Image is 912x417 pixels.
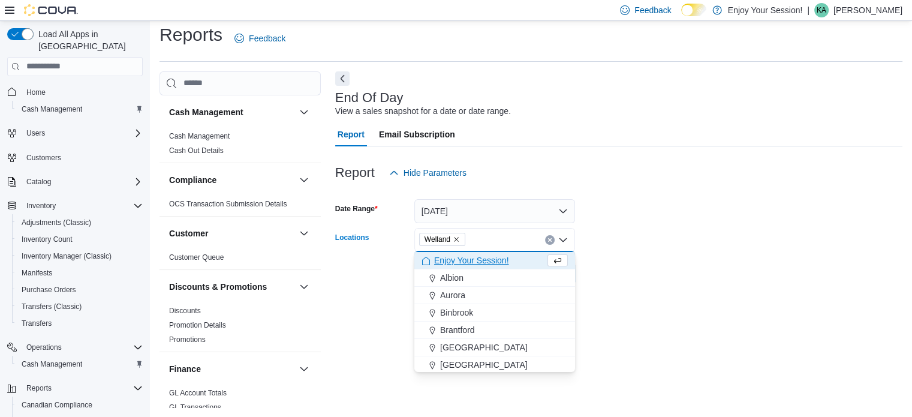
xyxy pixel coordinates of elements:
span: Manifests [17,266,143,280]
span: Cash Management [17,357,143,371]
button: Manifests [12,265,148,281]
a: GL Account Totals [169,389,227,397]
span: Hide Parameters [404,167,466,179]
a: Inventory Count [17,232,77,247]
button: [GEOGRAPHIC_DATA] [414,339,575,356]
button: Hide Parameters [384,161,471,185]
button: Enjoy Your Session! [414,252,575,269]
a: Cash Management [169,132,230,140]
a: Adjustments (Classic) [17,215,96,230]
div: Discounts & Promotions [159,304,321,352]
button: Operations [2,339,148,356]
a: Canadian Compliance [17,398,97,412]
button: Compliance [297,173,311,187]
button: Cash Management [297,105,311,119]
span: OCS Transaction Submission Details [169,199,287,209]
button: Cash Management [12,356,148,373]
button: Catalog [22,175,56,189]
span: Users [22,126,143,140]
span: GL Transactions [169,403,221,412]
h3: Customer [169,227,208,239]
h3: Finance [169,363,201,375]
a: Discounts [169,307,201,315]
img: Cova [24,4,78,16]
label: Locations [335,233,369,242]
span: KA [817,3,826,17]
button: Aurora [414,287,575,304]
span: Promotions [169,335,206,344]
button: Home [2,83,148,101]
div: Cash Management [159,129,321,163]
span: Inventory [26,201,56,211]
button: [DATE] [414,199,575,223]
span: Reports [22,381,143,395]
button: Catalog [2,173,148,190]
button: Compliance [169,174,294,186]
span: Home [22,85,143,100]
span: Customers [26,153,61,163]
span: Feedback [249,32,285,44]
h3: Discounts & Promotions [169,281,267,293]
span: Adjustments (Classic) [22,218,91,227]
div: Kim Alakas [814,3,829,17]
span: Cash Management [169,131,230,141]
a: OCS Transaction Submission Details [169,200,287,208]
span: Catalog [22,175,143,189]
button: Users [22,126,50,140]
p: | [807,3,809,17]
button: Adjustments (Classic) [12,214,148,231]
button: Purchase Orders [12,281,148,298]
span: Cash Management [17,102,143,116]
button: Users [2,125,148,142]
span: Inventory Count [22,235,73,244]
div: Customer [159,250,321,269]
button: Finance [297,362,311,376]
a: Promotion Details [169,321,226,329]
a: Promotions [169,335,206,344]
span: Inventory Manager (Classic) [17,249,143,263]
button: Inventory Count [12,231,148,248]
h1: Reports [159,23,222,47]
span: Inventory Count [17,232,143,247]
button: Operations [22,340,67,355]
a: Cash Out Details [169,146,224,155]
button: Remove Welland from selection in this group [453,236,460,243]
a: Inventory Manager (Classic) [17,249,116,263]
span: Promotion Details [169,320,226,330]
button: Close list of options [558,235,568,245]
span: Catalog [26,177,51,187]
p: Enjoy Your Session! [728,3,803,17]
a: Cash Management [17,357,87,371]
span: Users [26,128,45,138]
a: Transfers [17,316,56,331]
span: Enjoy Your Session! [434,254,509,266]
span: Adjustments (Classic) [17,215,143,230]
span: Welland [419,233,465,246]
span: [GEOGRAPHIC_DATA] [440,341,528,353]
span: Purchase Orders [22,285,76,295]
button: Discounts & Promotions [297,280,311,294]
span: Customers [22,150,143,165]
a: Manifests [17,266,57,280]
button: Next [335,71,350,86]
button: Brantford [414,322,575,339]
a: Customers [22,151,66,165]
span: Email Subscription [379,122,455,146]
span: Cash Management [22,359,82,369]
button: Canadian Compliance [12,397,148,413]
span: Aurora [440,289,465,301]
button: Inventory [2,197,148,214]
a: Feedback [230,26,290,50]
span: Welland [425,233,450,245]
button: Albion [414,269,575,287]
button: Clear input [545,235,555,245]
a: Home [22,85,50,100]
span: Inventory [22,199,143,213]
a: Purchase Orders [17,283,81,297]
span: Customer Queue [169,253,224,262]
span: Transfers (Classic) [17,299,143,314]
button: Reports [2,380,148,397]
span: Transfers [17,316,143,331]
